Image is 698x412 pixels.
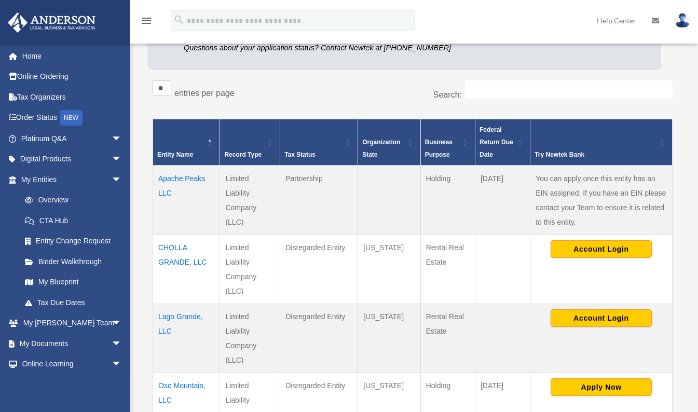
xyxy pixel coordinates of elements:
[112,313,132,334] span: arrow_drop_down
[7,87,138,107] a: Tax Organizers
[157,151,193,158] span: Entity Name
[112,374,132,395] span: arrow_drop_down
[153,119,220,166] th: Entity Name: Activate to invert sorting
[112,149,132,170] span: arrow_drop_down
[7,169,132,190] a: My Entitiesarrow_drop_down
[112,169,132,190] span: arrow_drop_down
[551,309,652,327] button: Account Login
[475,166,530,235] td: [DATE]
[140,15,153,27] i: menu
[7,128,138,149] a: Platinum Q&Aarrow_drop_down
[15,210,132,231] a: CTA Hub
[280,304,358,373] td: Disregarded Entity
[362,139,400,158] span: Organization State
[480,126,513,158] span: Federal Return Due Date
[15,231,132,252] a: Entity Change Request
[15,190,127,211] a: Overview
[551,240,652,258] button: Account Login
[358,119,421,166] th: Organization State: Activate to sort
[420,235,475,304] td: Rental Real Estate
[7,66,138,87] a: Online Ordering
[220,235,280,304] td: Limited Liability Company (LLC)
[433,90,462,99] label: Search:
[420,166,475,235] td: Holding
[5,12,99,33] img: Anderson Advisors Platinum Portal
[7,333,138,354] a: My Documentsarrow_drop_down
[224,151,262,158] span: Record Type
[535,148,656,161] div: Try Newtek Bank
[15,292,132,313] a: Tax Due Dates
[60,110,83,126] div: NEW
[280,166,358,235] td: Partnership
[284,151,316,158] span: Tax Status
[153,166,220,235] td: Apache Peaks LLC
[220,304,280,373] td: Limited Liability Company (LLC)
[173,14,185,25] i: search
[7,149,138,170] a: Digital Productsarrow_drop_down
[15,251,132,272] a: Binder Walkthrough
[530,166,673,235] td: You can apply once this entity has an EIN assigned. If you have an EIN please contact your Team t...
[153,235,220,304] td: CHOLLA GRANDE, LLC
[112,128,132,149] span: arrow_drop_down
[15,272,132,293] a: My Blueprint
[358,304,421,373] td: [US_STATE]
[551,378,652,396] button: Apply Now
[174,89,235,98] label: entries per page
[280,119,358,166] th: Tax Status: Activate to sort
[280,235,358,304] td: Disregarded Entity
[220,119,280,166] th: Record Type: Activate to sort
[220,166,280,235] td: Limited Liability Company (LLC)
[112,354,132,375] span: arrow_drop_down
[7,354,138,375] a: Online Learningarrow_drop_down
[7,46,138,66] a: Home
[140,18,153,27] a: menu
[530,119,673,166] th: Try Newtek Bank : Activate to sort
[475,119,530,166] th: Federal Return Due Date: Activate to sort
[7,313,138,334] a: My [PERSON_NAME] Teamarrow_drop_down
[420,119,475,166] th: Business Purpose: Activate to sort
[112,333,132,354] span: arrow_drop_down
[153,304,220,373] td: Lago Grande, LLC
[358,235,421,304] td: [US_STATE]
[551,313,652,322] a: Account Login
[7,107,138,129] a: Order StatusNEW
[7,374,138,395] a: Billingarrow_drop_down
[184,42,501,54] p: Questions about your application status? Contact Newtek at [PHONE_NUMBER]
[420,304,475,373] td: Rental Real Estate
[551,244,652,253] a: Account Login
[425,139,453,158] span: Business Purpose
[675,13,690,28] img: User Pic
